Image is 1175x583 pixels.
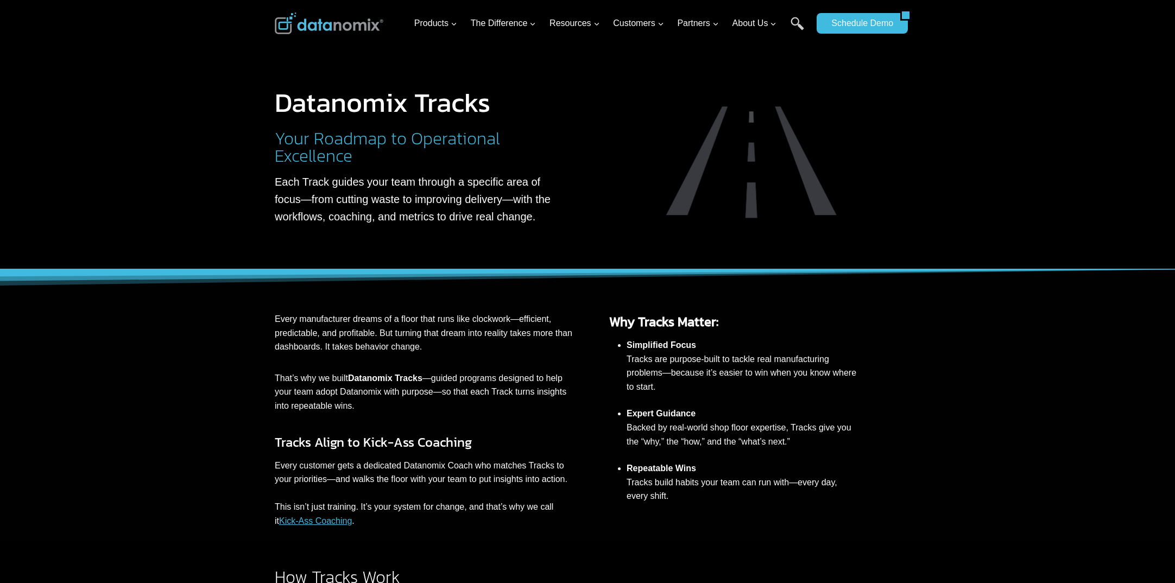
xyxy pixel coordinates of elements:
[471,16,536,30] span: The Difference
[275,312,579,354] p: Every manufacturer dreams of a floor that runs like clockwork—efficient, predictable, and profita...
[410,6,812,41] nav: Primary Navigation
[279,516,352,525] a: Kick-Ass Coaching
[275,459,579,528] p: Every customer gets a dedicated Datanomix Coach who matches Tracks to your priorities—and walks t...
[627,407,856,461] li: Backed by real-world shop floor expertise, Tracks give you the “why,” the “how,” and the “what’s ...
[348,373,422,383] strong: Datanomix Tracks
[627,464,696,473] strong: Repeatable Wins
[791,17,804,41] a: Search
[887,73,1109,231] div: 2 of 7
[388,73,610,231] div: 7 of 7
[275,89,563,116] h1: Datanomix Tracks
[627,340,696,350] strong: Simplified Focus
[627,461,856,516] li: Tracks build habits your team can run with—every day, every shift.
[627,338,856,407] li: Tracks are purpose-built to tackle real manufacturing problems—because it’s easier to win when yo...
[817,13,900,34] a: Schedule Demo
[275,130,563,164] h2: Your Roadmap to Operational Excellence
[275,371,579,413] p: That’s why we built —guided programs designed to help your team adopt Datanomix with purpose—so t...
[627,409,696,418] strong: Expert Guidance
[414,16,457,30] span: Products
[732,16,777,30] span: About Us
[609,312,900,332] h3: Why Tracks Matter:
[613,16,664,30] span: Customers
[275,433,579,452] h3: Tracks Align to Kick-Ass Coaching
[637,73,860,231] div: 1 of 7
[275,12,383,34] img: Datanomix
[275,173,563,225] p: Each Track guides your team through a specific area of focus—from cutting waste to improving deli...
[677,16,718,30] span: Partners
[549,16,599,30] span: Resources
